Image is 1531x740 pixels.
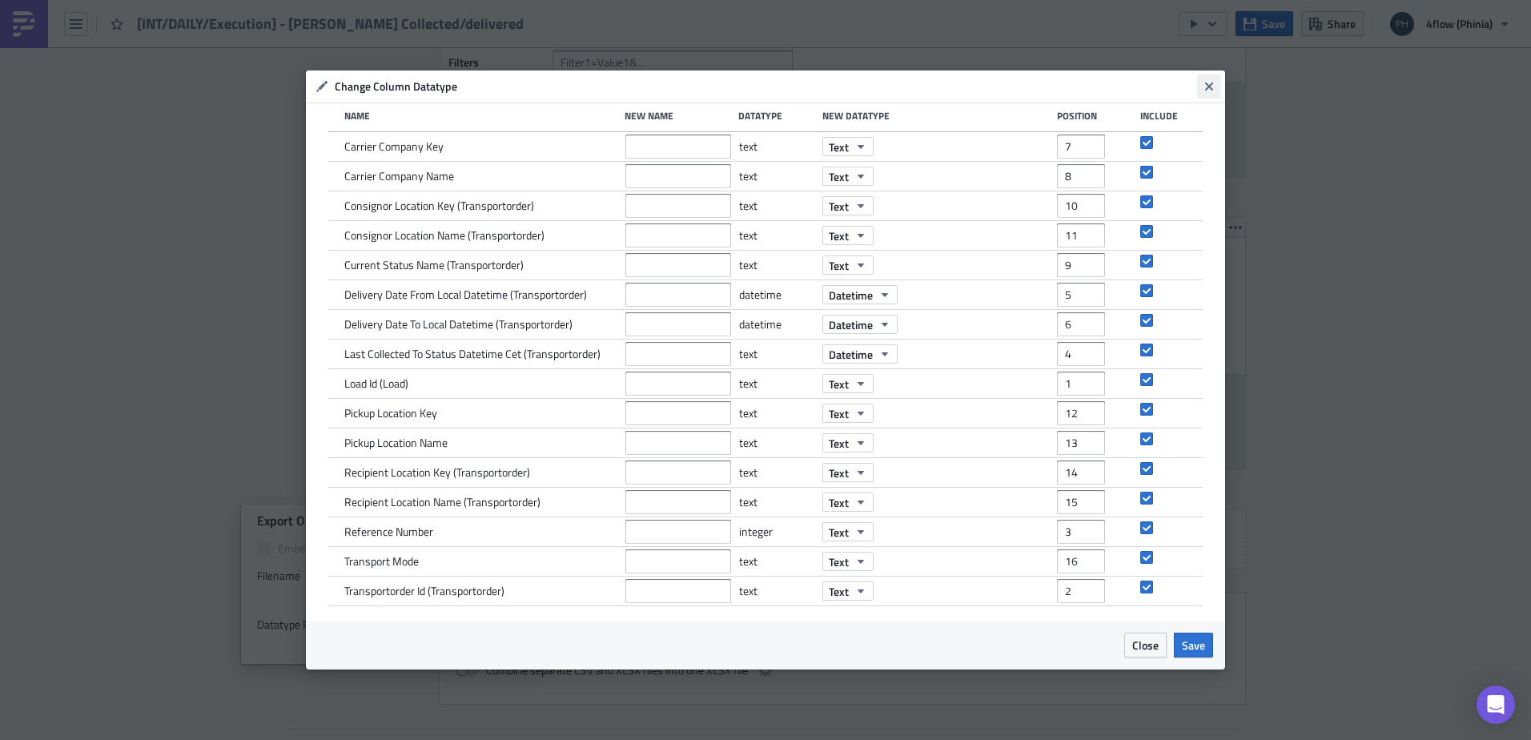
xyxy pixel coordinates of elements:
[1057,110,1132,122] div: Position
[344,169,454,183] span: Carrier Company Name
[344,465,530,480] span: Recipient Location Key (Transportorder)
[344,436,448,450] span: Pickup Location Name
[829,139,849,155] span: Text
[344,139,444,154] span: Carrier Company Key
[344,288,587,302] span: Delivery Date From Local Datetime (Transportorder)
[829,583,849,600] span: Text
[822,167,874,186] button: Text
[6,6,765,19] p: Dear all,
[1197,74,1221,99] button: Close
[344,495,540,509] span: Recipient Location Name (Transportorder)
[829,316,873,333] span: Datetime
[344,110,617,122] div: Name
[739,162,814,191] div: text
[739,577,814,605] div: text
[738,110,814,122] div: Datatype
[739,251,814,280] div: text
[739,310,814,339] div: datetime
[739,458,814,487] div: text
[822,315,898,334] button: Datetime
[829,553,849,570] span: Text
[344,376,408,391] span: Load Id (Load)
[1132,637,1159,654] span: Close
[829,168,849,185] span: Text
[739,340,814,368] div: text
[822,110,1049,122] div: New Datatype
[829,494,849,511] span: Text
[829,287,873,304] span: Datetime
[739,547,814,576] div: text
[822,137,874,156] button: Text
[822,433,874,452] button: Text
[822,493,874,512] button: Text
[739,488,814,517] div: text
[1477,686,1515,724] div: Open Intercom Messenger
[344,347,601,361] span: Last Collected To Status Datetime Cet (Transportorder)
[739,369,814,398] div: text
[1174,633,1213,658] button: Save
[822,463,874,482] button: Text
[344,554,419,569] span: Transport Mode
[344,199,534,213] span: Consignor Location Key (Transportorder)
[344,406,437,420] span: Pickup Location Key
[625,110,730,122] div: New Name
[344,228,544,243] span: Consignor Location Name (Transportorder)
[822,522,874,541] button: Text
[739,280,814,309] div: datetime
[822,404,874,423] button: Text
[739,399,814,428] div: text
[344,584,504,598] span: Transportorder Id (Transportorder)
[829,257,849,274] span: Text
[829,198,849,215] span: Text
[344,317,573,332] span: Delivery Date To Local Datetime (Transportorder)
[739,517,814,546] div: integer
[1140,110,1178,122] div: Include
[822,255,874,275] button: Text
[739,221,814,250] div: text
[344,525,433,539] span: Reference Number
[344,258,524,272] span: Current Status Name (Transportorder)
[1182,637,1205,654] span: Save
[822,344,898,364] button: Datetime
[822,374,874,393] button: Text
[739,191,814,220] div: text
[829,376,849,392] span: Text
[822,581,874,601] button: Text
[335,79,1197,94] h6: Change Column Datatype
[6,6,765,37] body: Rich Text Area. Press ALT-0 for help.
[829,465,849,481] span: Text
[822,226,874,245] button: Text
[739,132,814,161] div: text
[739,428,814,457] div: text
[829,346,873,363] span: Datetime
[829,524,849,541] span: Text
[1124,633,1167,658] button: Close
[829,435,849,452] span: Text
[829,405,849,422] span: Text
[829,227,849,244] span: Text
[822,196,874,215] button: Text
[822,552,874,571] button: Text
[822,285,898,304] button: Datetime
[6,24,765,37] p: Please find attached the not collected/delivered report.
